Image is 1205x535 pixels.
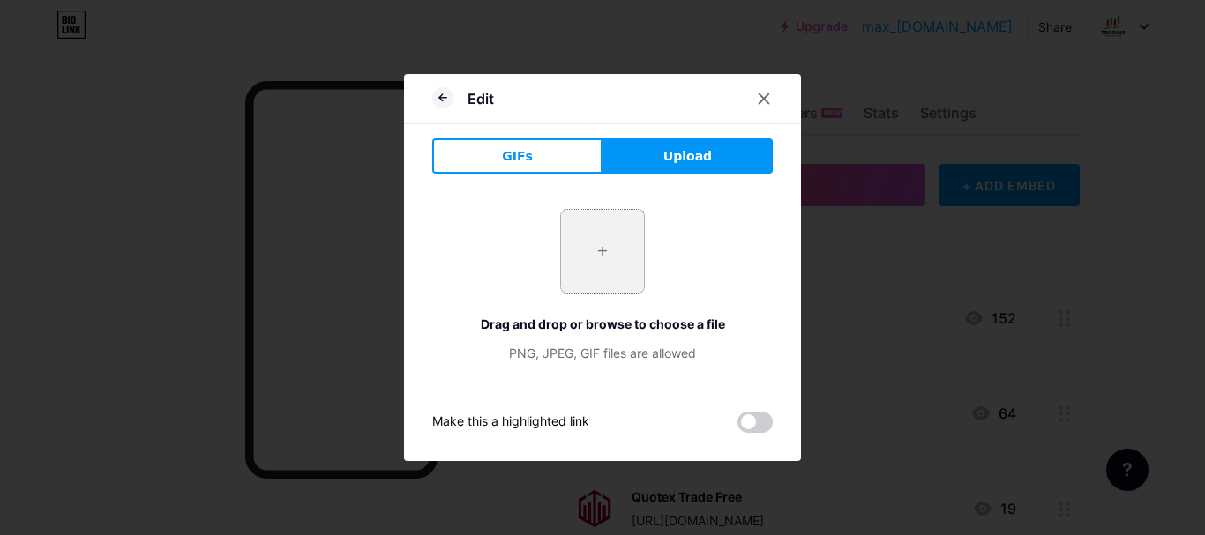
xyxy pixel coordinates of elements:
div: Edit [468,88,494,109]
div: Drag and drop or browse to choose a file [432,315,773,333]
div: PNG, JPEG, GIF files are allowed [432,344,773,362]
div: Make this a highlighted link [432,412,589,433]
button: Upload [602,138,773,174]
span: GIFs [502,147,533,166]
button: GIFs [432,138,602,174]
span: Upload [663,147,712,166]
